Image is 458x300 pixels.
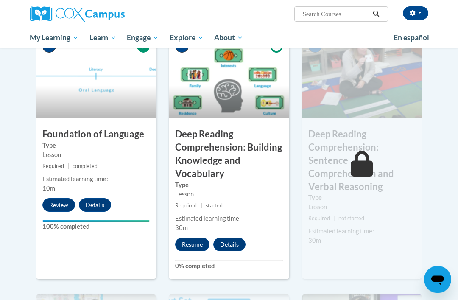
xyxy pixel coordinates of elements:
[164,28,209,48] a: Explore
[302,128,422,193] h3: Deep Reading Comprehension: Sentence Comprehension and Verbal Reasoning
[42,221,150,222] div: Your progress
[308,216,330,222] span: Required
[175,203,197,209] span: Required
[24,28,84,48] a: My Learning
[42,222,150,232] label: 100% completed
[73,163,98,170] span: completed
[175,224,188,232] span: 30m
[175,190,282,199] div: Lesson
[209,28,249,48] a: About
[388,29,435,47] a: En español
[370,9,383,19] button: Search
[213,238,246,252] button: Details
[424,266,451,293] iframe: Button to launch messaging window
[42,185,55,192] span: 10m
[214,33,243,43] span: About
[30,6,154,22] a: Cox Campus
[175,214,282,224] div: Estimated learning time:
[42,175,150,184] div: Estimated learning time:
[30,6,125,22] img: Cox Campus
[42,141,150,151] label: Type
[36,34,156,119] img: Course Image
[403,6,428,20] button: Account Settings
[175,181,282,190] label: Type
[302,9,370,19] input: Search Courses
[206,203,223,209] span: started
[308,203,416,212] div: Lesson
[308,193,416,203] label: Type
[42,163,64,170] span: Required
[67,163,69,170] span: |
[30,33,78,43] span: My Learning
[302,34,422,119] img: Course Image
[169,128,289,180] h3: Deep Reading Comprehension: Building Knowledge and Vocabulary
[175,262,282,271] label: 0% completed
[169,34,289,119] img: Course Image
[170,33,204,43] span: Explore
[121,28,164,48] a: Engage
[201,203,202,209] span: |
[23,28,435,48] div: Main menu
[308,227,416,236] div: Estimated learning time:
[89,33,116,43] span: Learn
[333,216,335,222] span: |
[394,33,429,42] span: En español
[308,237,321,244] span: 30m
[36,128,156,141] h3: Foundation of Language
[175,238,209,252] button: Resume
[127,33,159,43] span: Engage
[338,216,364,222] span: not started
[79,199,111,212] button: Details
[84,28,122,48] a: Learn
[42,151,150,160] div: Lesson
[42,199,75,212] button: Review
